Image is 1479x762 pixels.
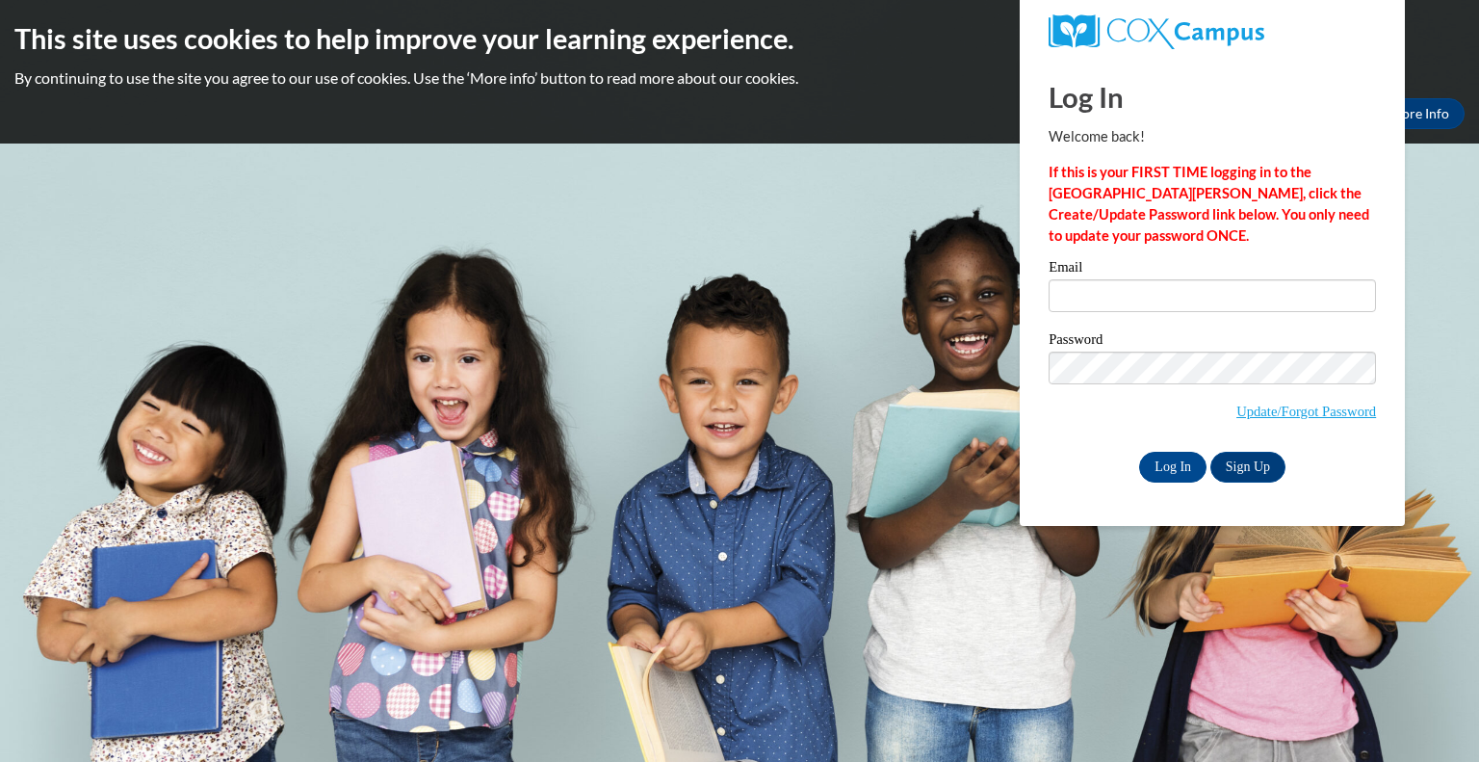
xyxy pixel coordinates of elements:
[1049,164,1369,244] strong: If this is your FIRST TIME logging in to the [GEOGRAPHIC_DATA][PERSON_NAME], click the Create/Upd...
[1139,452,1207,483] input: Log In
[14,67,1465,89] p: By continuing to use the site you agree to our use of cookies. Use the ‘More info’ button to read...
[14,19,1465,58] h2: This site uses cookies to help improve your learning experience.
[1236,404,1376,419] a: Update/Forgot Password
[1049,260,1376,279] label: Email
[1049,332,1376,352] label: Password
[1049,126,1376,147] p: Welcome back!
[1210,452,1285,483] a: Sign Up
[1049,14,1264,49] img: COX Campus
[1374,98,1465,129] a: More Info
[1049,14,1376,49] a: COX Campus
[1049,77,1376,117] h1: Log In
